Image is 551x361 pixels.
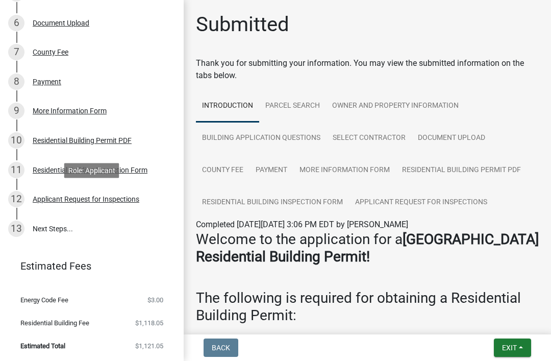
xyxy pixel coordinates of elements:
a: Select contractor [327,122,412,155]
a: Parcel search [259,90,326,123]
a: More Information Form [293,154,396,187]
div: County Fee [33,49,68,56]
a: Document Upload [412,122,491,155]
h3: The following is required for obtaining a Residential Building Permit: [196,290,539,324]
a: Owner and Property Information [326,90,465,123]
div: Residential Building Inspection Form [33,166,147,174]
span: $1,121.05 [135,343,163,349]
span: $3.00 [147,297,163,303]
a: Residential Building Permit PDF [396,154,527,187]
h3: Welcome to the application for a [196,231,539,265]
span: $1,118.05 [135,320,163,326]
div: 7 [8,44,24,60]
div: More Information Form [33,107,107,114]
a: Applicant Request for Inspections [349,186,493,219]
span: Completed [DATE][DATE] 3:06 PM EDT by [PERSON_NAME] [196,220,408,229]
div: Role: Applicant [64,163,119,178]
span: Estimated Total [20,343,65,349]
div: 6 [8,15,24,31]
a: Payment [249,154,293,187]
h1: Submitted [196,12,289,37]
a: Building Application Questions [196,122,327,155]
div: 12 [8,191,24,207]
a: Residential Building Inspection Form [196,186,349,219]
div: 10 [8,132,24,149]
a: Introduction [196,90,259,123]
strong: [GEOGRAPHIC_DATA] Residential Building Permit! [196,231,539,265]
div: Residential Building Permit PDF [33,137,132,144]
div: Document Upload [33,19,89,27]
a: Estimated Fees [8,256,167,276]
div: Thank you for submitting your information. You may view the submitted information on the tabs below. [196,57,539,82]
div: Applicant Request for Inspections [33,196,139,203]
a: County Fee [196,154,249,187]
div: 8 [8,74,24,90]
div: 11 [8,162,24,178]
button: Back [204,339,238,357]
span: Energy Code Fee [20,297,68,303]
div: 9 [8,103,24,119]
div: Payment [33,78,61,85]
span: Back [212,344,230,352]
div: 13 [8,221,24,237]
span: Residential Building Fee [20,320,89,326]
